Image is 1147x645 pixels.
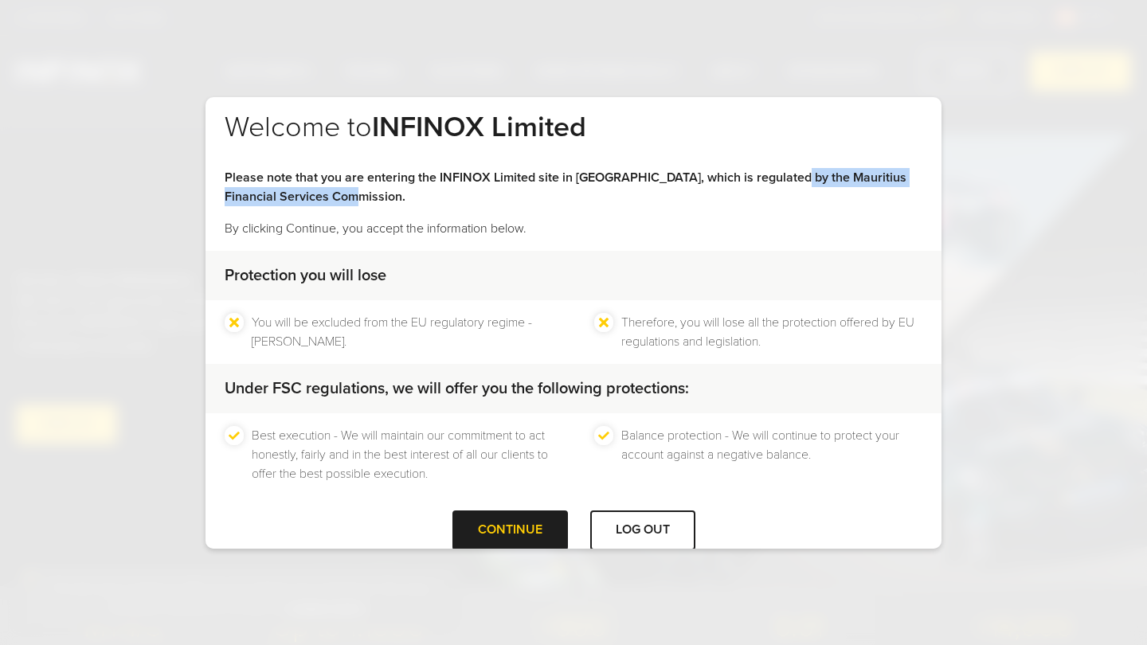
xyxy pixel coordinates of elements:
[225,110,922,169] h2: Welcome to
[225,170,906,205] strong: Please note that you are entering the INFINOX Limited site in [GEOGRAPHIC_DATA], which is regulat...
[252,313,553,351] li: You will be excluded from the EU regulatory regime - [PERSON_NAME].
[621,313,922,351] li: Therefore, you will lose all the protection offered by EU regulations and legislation.
[225,219,922,238] p: By clicking Continue, you accept the information below.
[225,266,386,285] strong: Protection you will lose
[590,510,695,549] div: Log out
[252,426,553,483] li: Best execution - We will maintain our commitment to act honestly, fairly and in the best interest...
[225,379,689,398] strong: Under FSC regulations, we will offer you the following protections:
[372,110,586,144] strong: INFINOX Limited
[452,510,568,549] div: Continue
[621,426,922,483] li: Balance protection - We will continue to protect your account against a negative balance.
